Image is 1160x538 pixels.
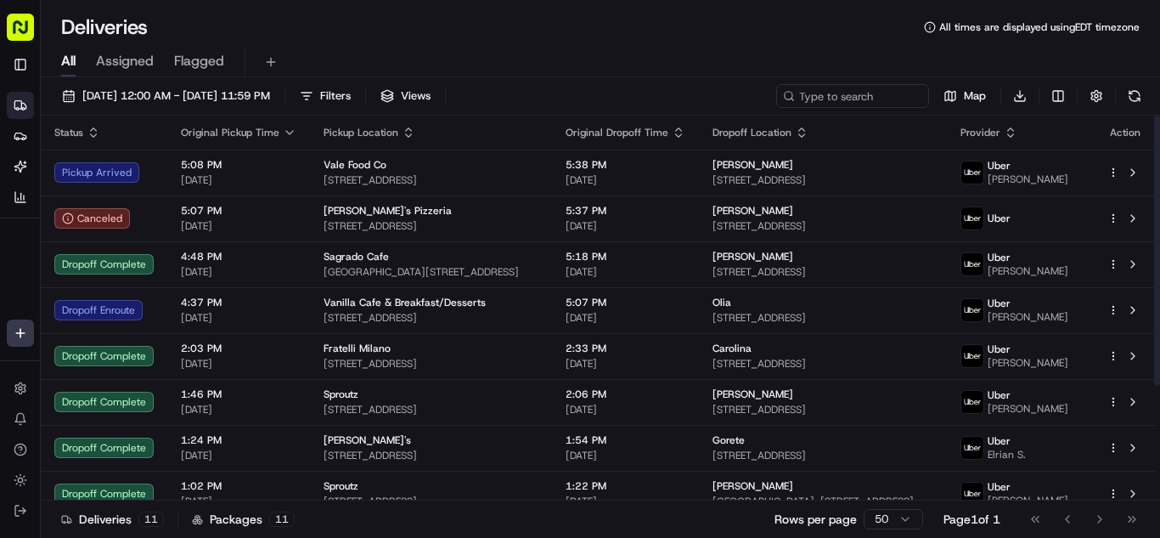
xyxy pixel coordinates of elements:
span: Sproutz [324,479,358,493]
span: [STREET_ADDRESS] [324,357,538,371]
span: 4:37 PM [181,296,296,309]
span: [DATE] [566,403,685,416]
span: [PERSON_NAME] [988,264,1068,278]
span: 1:24 PM [181,433,296,447]
span: 2:33 PM [566,342,685,355]
span: Flagged [174,51,224,71]
span: [PERSON_NAME] [988,494,1068,507]
img: uber-new-logo.jpeg [961,161,983,184]
span: Sagrado Cafe [324,250,389,263]
span: [DATE] [566,219,685,233]
span: [DATE] [181,357,296,371]
div: 11 [269,512,295,527]
span: 5:08 PM [181,158,296,172]
span: Gorete [712,433,745,447]
span: [PERSON_NAME] [988,402,1068,416]
span: Uber [988,297,1011,310]
span: [STREET_ADDRESS] [712,311,933,325]
span: Filters [320,88,351,104]
span: [STREET_ADDRESS] [324,449,538,462]
span: [DATE] 12:00 AM - [DATE] 11:59 PM [82,88,270,104]
span: Carolina [712,342,752,355]
span: [STREET_ADDRESS] [324,311,538,325]
span: [PERSON_NAME]'s [324,433,411,447]
span: [DATE] [181,311,296,325]
span: 5:18 PM [566,250,685,263]
button: Refresh [1123,84,1146,108]
img: uber-new-logo.jpeg [961,299,983,321]
span: Uber [988,251,1011,264]
span: Fratelli Milano [324,342,391,355]
span: [DATE] [566,449,685,462]
div: Packages [192,511,295,528]
span: [PERSON_NAME] [712,479,793,493]
span: Original Pickup Time [181,126,279,139]
span: 1:54 PM [566,433,685,447]
span: Dropoff Location [712,126,791,139]
span: 5:37 PM [566,204,685,218]
span: 1:46 PM [181,388,296,401]
button: [DATE] 12:00 AM - [DATE] 11:59 PM [54,84,278,108]
span: [DATE] [566,311,685,325]
img: uber-new-logo.jpeg [961,253,983,275]
span: [STREET_ADDRESS] [712,357,933,371]
img: uber-new-logo.jpeg [961,483,983,505]
span: 2:03 PM [181,342,296,355]
span: [STREET_ADDRESS] [324,495,538,508]
span: [GEOGRAPHIC_DATA], [STREET_ADDRESS] [712,495,933,508]
span: [DATE] [181,495,296,508]
span: 5:07 PM [566,296,685,309]
span: Vanilla Cafe & Breakfast/Desserts [324,296,486,309]
span: Uber [988,480,1011,494]
span: [PERSON_NAME] [712,204,793,218]
div: Action [1107,126,1143,139]
p: Rows per page [774,511,857,528]
span: Provider [960,126,1000,139]
span: Elrian S. [988,448,1026,462]
span: Assigned [96,51,154,71]
span: Pickup Location [324,126,398,139]
span: [DATE] [181,449,296,462]
span: Uber [988,388,1011,402]
span: [STREET_ADDRESS] [712,173,933,187]
span: [PERSON_NAME] [988,310,1068,324]
span: [PERSON_NAME] [988,356,1068,370]
span: [GEOGRAPHIC_DATA][STREET_ADDRESS] [324,265,538,279]
span: [DATE] [181,403,296,416]
div: Canceled [54,208,130,229]
div: Deliveries [61,511,164,528]
span: All [61,51,76,71]
span: [STREET_ADDRESS] [712,449,933,462]
span: Uber [988,434,1011,448]
span: 1:02 PM [181,479,296,493]
img: uber-new-logo.jpeg [961,207,983,229]
img: uber-new-logo.jpeg [961,437,983,459]
span: Uber [988,159,1011,173]
span: 5:07 PM [181,204,296,218]
span: [DATE] [566,495,685,508]
span: [STREET_ADDRESS] [712,265,933,279]
span: Vale Food Co [324,158,386,172]
span: 1:22 PM [566,479,685,493]
img: uber-new-logo.jpeg [961,391,983,413]
span: 4:48 PM [181,250,296,263]
span: Status [54,126,83,139]
span: [DATE] [181,265,296,279]
span: [STREET_ADDRESS] [712,219,933,233]
span: [STREET_ADDRESS] [324,219,538,233]
input: Type to search [776,84,929,108]
span: 2:06 PM [566,388,685,401]
span: [STREET_ADDRESS] [712,403,933,416]
span: Uber [988,343,1011,356]
span: [DATE] [566,265,685,279]
span: Sproutz [324,388,358,401]
span: [PERSON_NAME] [988,173,1068,186]
span: [STREET_ADDRESS] [324,403,538,416]
button: Views [373,84,438,108]
span: Map [964,88,986,104]
h1: Deliveries [61,14,148,41]
span: [PERSON_NAME] [712,388,793,401]
span: [DATE] [566,173,685,187]
span: [STREET_ADDRESS] [324,173,538,187]
div: Page 1 of 1 [943,511,1000,528]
